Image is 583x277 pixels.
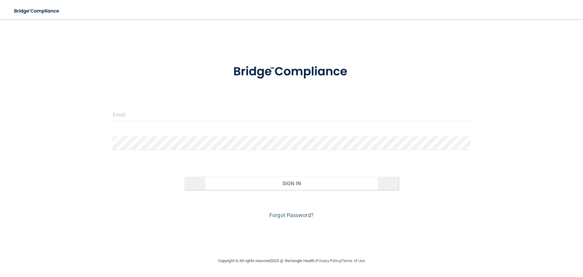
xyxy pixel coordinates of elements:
[113,108,470,121] input: Email
[342,258,365,263] a: Terms of Use
[9,5,65,17] img: bridge_compliance_login_screen.278c3ca4.svg
[269,212,314,218] a: Forgot Password?
[316,258,340,263] a: Privacy Policy
[181,251,402,271] div: Copyright © All rights reserved 2025 @ Rectangle Health | |
[221,56,362,88] img: bridge_compliance_login_screen.278c3ca4.svg
[184,177,399,190] button: Sign In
